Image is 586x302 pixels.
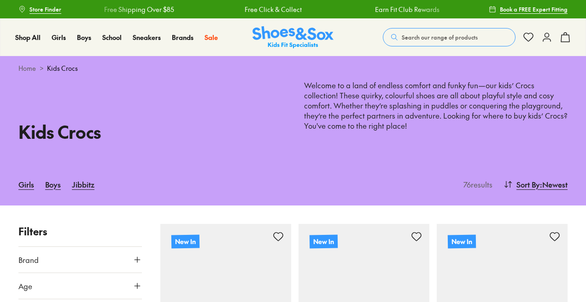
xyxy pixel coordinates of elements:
span: Kids Crocs [47,63,78,73]
span: Book a FREE Expert Fitting [500,5,568,13]
button: Brand [18,247,142,273]
span: Age [18,280,32,291]
h1: Kids Crocs [18,119,282,145]
a: Girls [52,33,66,42]
p: New In [171,234,199,248]
button: Age [18,273,142,299]
span: Brand [18,254,39,265]
p: 76 results [460,179,492,190]
a: Book a FREE Expert Fitting [489,1,568,17]
span: Search our range of products [402,33,478,41]
button: Search our range of products [383,28,516,46]
a: Sale [205,33,218,42]
a: Boys [45,174,61,194]
span: Sort By [516,179,540,190]
a: Earn Fit Club Rewards [375,5,439,14]
a: Free Click & Collect [245,5,302,14]
p: Welcome to a land of endless comfort and funky fun—our kids’ Crocs collection! These quirky, colo... [304,80,568,141]
p: New In [448,234,476,248]
p: New In [310,234,338,248]
button: Sort By:Newest [504,174,568,194]
a: Shoes & Sox [252,26,334,49]
a: Girls [18,174,34,194]
a: Jibbitz [72,174,94,194]
a: Free Shipping Over $85 [104,5,174,14]
p: Filters [18,224,142,239]
img: SNS_Logo_Responsive.svg [252,26,334,49]
div: > [18,63,568,73]
a: Home [18,63,36,73]
a: Boys [77,33,91,42]
a: Sneakers [133,33,161,42]
a: School [102,33,122,42]
a: Store Finder [18,1,61,17]
span: : Newest [540,179,568,190]
a: Brands [172,33,193,42]
a: Shop All [15,33,41,42]
span: Store Finder [29,5,61,13]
